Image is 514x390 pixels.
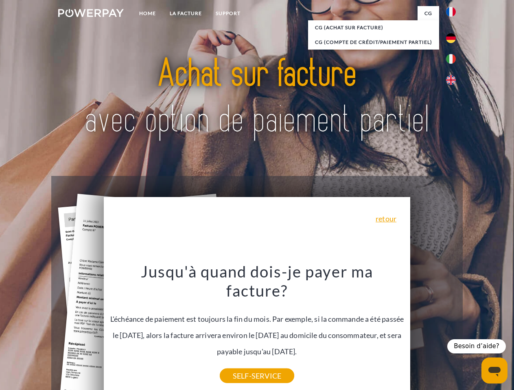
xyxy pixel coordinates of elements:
[163,6,209,21] a: LA FACTURE
[446,7,456,17] img: fr
[58,9,124,17] img: logo-powerpay-white.svg
[481,357,507,383] iframe: Bouton de lancement de la fenêtre de messagerie, conversation en cours
[308,20,439,35] a: CG (achat sur facture)
[376,215,396,222] a: retour
[447,339,506,353] div: Besoin d’aide?
[209,6,247,21] a: Support
[132,6,163,21] a: Home
[78,39,436,156] img: title-powerpay_fr.svg
[109,262,406,301] h3: Jusqu'à quand dois-je payer ma facture?
[446,33,456,43] img: de
[308,35,439,50] a: CG (Compte de crédit/paiement partiel)
[418,6,439,21] a: CG
[446,75,456,85] img: en
[109,262,406,376] div: L'échéance de paiement est toujours la fin du mois. Par exemple, si la commande a été passée le [...
[220,368,294,383] a: SELF-SERVICE
[446,54,456,64] img: it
